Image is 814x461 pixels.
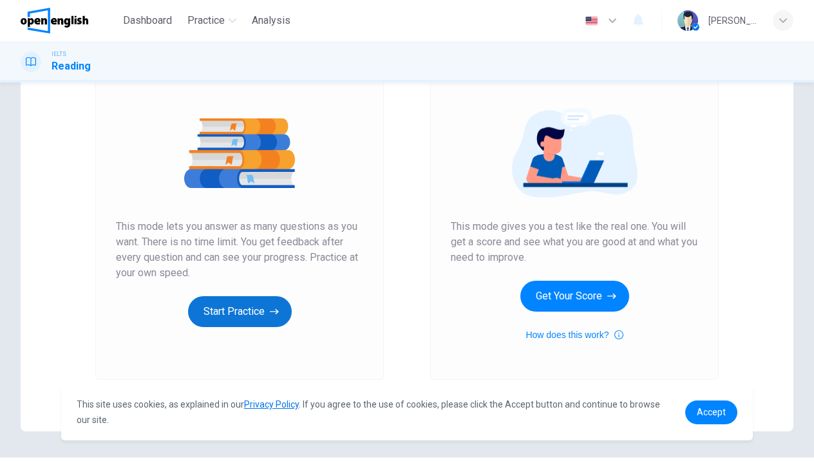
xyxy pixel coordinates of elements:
[118,9,177,32] button: Dashboard
[116,219,363,281] span: This mode lets you answer as many questions as you want. There is no time limit. You get feedback...
[247,9,296,32] button: Analysis
[244,399,299,409] a: Privacy Policy
[182,9,241,32] button: Practice
[52,50,66,59] span: IELTS
[21,8,88,33] img: OpenEnglish logo
[187,13,225,28] span: Practice
[61,384,753,440] div: cookieconsent
[677,10,698,31] img: Profile picture
[520,281,629,312] button: Get Your Score
[77,399,660,425] span: This site uses cookies, as explained in our . If you agree to the use of cookies, please click th...
[21,8,118,33] a: OpenEnglish logo
[525,327,623,343] button: How does this work?
[123,13,172,28] span: Dashboard
[685,400,737,424] a: dismiss cookie message
[697,407,726,417] span: Accept
[451,219,698,265] span: This mode gives you a test like the real one. You will get a score and see what you are good at a...
[708,13,757,28] div: [PERSON_NAME]
[583,16,600,26] img: en
[252,13,290,28] span: Analysis
[188,296,292,327] button: Start Practice
[52,59,91,74] h1: Reading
